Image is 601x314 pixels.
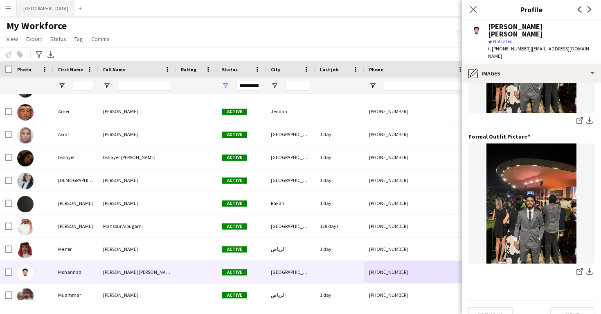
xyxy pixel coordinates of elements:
[103,108,138,114] span: [PERSON_NAME]
[315,238,364,260] div: 1 day
[222,292,247,298] span: Active
[266,261,315,283] div: [GEOGRAPHIC_DATA]
[271,82,278,89] button: Open Filter Menu
[222,155,247,161] span: Active
[364,169,469,191] div: [PHONE_NUMBER]
[364,100,469,123] div: [PHONE_NUMBER]
[266,146,315,168] div: [GEOGRAPHIC_DATA]
[71,34,86,44] a: Tag
[488,23,594,38] div: [PERSON_NAME] [PERSON_NAME]
[266,192,315,214] div: Rakah
[384,81,464,91] input: Phone Filter Input
[266,100,315,123] div: Jeddah
[364,261,469,283] div: [PHONE_NUMBER]
[103,131,138,137] span: [PERSON_NAME]
[364,238,469,260] div: [PHONE_NUMBER]
[103,269,173,275] span: [PERSON_NAME] [PERSON_NAME]
[266,123,315,146] div: [GEOGRAPHIC_DATA]
[23,34,45,44] a: Export
[462,64,601,83] div: Images
[3,34,21,44] a: View
[315,169,364,191] div: 1 day
[26,35,42,43] span: Export
[53,169,98,191] div: [DEMOGRAPHIC_DATA]
[222,223,247,230] span: Active
[271,66,280,73] span: City
[118,81,171,91] input: Full Name Filter Input
[488,46,531,52] span: t. [PHONE_NUMBER]
[266,215,315,237] div: [GEOGRAPHIC_DATA]
[103,177,138,183] span: [PERSON_NAME]
[34,50,44,59] app-action-btn: Advanced filters
[462,4,601,15] h3: Profile
[103,223,143,229] span: Mansour Albugami
[53,100,98,123] div: Amer
[58,82,65,89] button: Open Filter Menu
[74,35,83,43] span: Tag
[222,66,238,73] span: Status
[103,82,110,89] button: Open Filter Menu
[17,173,34,189] img: Ebtisam Alhunaini
[103,246,138,252] span: [PERSON_NAME]
[364,192,469,214] div: [PHONE_NUMBER]
[53,238,98,260] div: Mesfer
[53,284,98,306] div: Muammar
[46,50,56,59] app-action-btn: Export XLSX
[53,146,98,168] div: bshayer
[88,34,113,44] a: Comms
[364,146,469,168] div: [PHONE_NUMBER]
[315,215,364,237] div: 128 days
[315,123,364,146] div: 1 day
[222,177,247,184] span: Active
[222,200,247,207] span: Active
[17,242,34,258] img: Mesfer ALaklabi
[493,38,513,44] span: Not rated
[103,66,126,73] span: Full Name
[47,34,70,44] a: Status
[364,123,469,146] div: [PHONE_NUMBER]
[7,20,67,32] span: My Workforce
[369,82,376,89] button: Open Filter Menu
[315,146,364,168] div: 1 day
[320,66,338,73] span: Last job
[222,269,247,275] span: Active
[266,238,315,260] div: الرياض
[315,192,364,214] div: 1 day
[50,35,66,43] span: Status
[266,284,315,306] div: الرياض
[103,200,138,206] span: [PERSON_NAME]
[17,196,34,212] img: Ibrahim Buobaid
[181,66,196,73] span: Rating
[364,284,469,306] div: [PHONE_NUMBER]
[364,215,469,237] div: [PHONE_NUMBER]
[222,82,229,89] button: Open Filter Menu
[222,109,247,115] span: Active
[286,81,310,91] input: City Filter Input
[468,143,594,264] img: 4fde5099-2f7c-4d14-8707-aa23c2f86fc7.jpeg
[17,66,31,73] span: Photo
[58,66,83,73] span: First Name
[222,132,247,138] span: Active
[17,288,34,304] img: Muammar Alotaibi
[53,261,98,283] div: Mohannad
[17,127,34,143] img: Asrar alshehri
[369,66,383,73] span: Phone
[53,215,98,237] div: [PERSON_NAME]
[488,46,592,59] span: | [EMAIL_ADDRESS][DOMAIN_NAME]
[91,35,110,43] span: Comms
[7,35,18,43] span: View
[103,292,138,298] span: [PERSON_NAME]
[17,265,34,281] img: Mohannad Marwan
[17,219,34,235] img: Mansour Albugami
[17,0,75,16] button: [GEOGRAPHIC_DATA]
[73,81,93,91] input: First Name Filter Input
[53,192,98,214] div: [PERSON_NAME]
[468,133,530,140] h3: Formal Outfit Picture
[315,284,364,306] div: 1 day
[103,154,155,160] span: bshayer [PERSON_NAME]
[222,246,247,253] span: Active
[266,169,315,191] div: [GEOGRAPHIC_DATA]
[17,150,34,166] img: bshayer Abdullah
[17,104,34,121] img: Amer Qasem
[53,123,98,146] div: Asrar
